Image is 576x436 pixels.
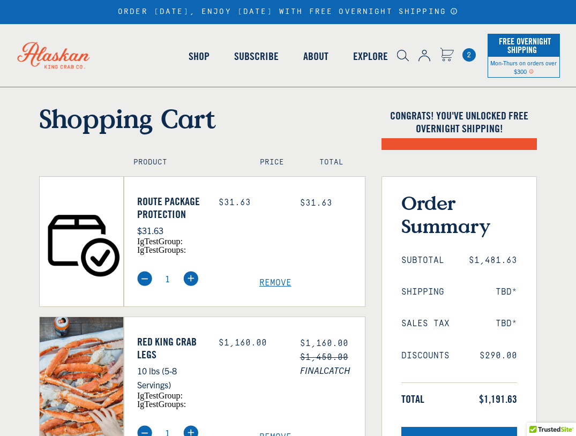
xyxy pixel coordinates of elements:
div: $1,160.00 [219,338,284,348]
h4: Total [319,158,356,167]
img: search [397,50,409,62]
img: Route Package Protection - $31.63 [40,177,123,306]
span: $31.63 [300,198,332,208]
h3: Order Summary [401,191,517,237]
div: $31.63 [219,198,284,208]
span: Mon-Thurs on orders over $300 [490,59,557,75]
img: Alaskan King Crab Co. logo [5,30,102,80]
span: Shipping [401,287,444,297]
a: Route Package Protection [137,195,203,221]
a: Remove [259,278,365,288]
span: Shipping Notice Icon [529,67,534,75]
span: FINALCATCH [300,363,365,377]
span: 2 [462,48,476,62]
span: Free Overnight Shipping [496,33,551,58]
h1: Shopping Cart [39,103,366,134]
p: $31.63 [137,223,203,237]
a: About [291,26,341,87]
span: igTestGroup: [137,391,183,400]
a: Cart [462,48,476,62]
div: ORDER [DATE], ENJOY [DATE] WITH FREE OVERNIGHT SHIPPING [118,7,458,17]
span: igTestGroup: [137,237,183,246]
span: igTestGroups: [137,400,186,409]
span: $290.00 [480,351,517,361]
a: Red King Crab Legs [137,335,203,361]
img: minus [137,271,152,286]
a: Cart [440,48,454,63]
span: Discounts [401,351,450,361]
h4: Price [260,158,296,167]
a: Shop [176,26,222,87]
img: plus [183,271,198,286]
span: igTestGroups: [137,245,186,254]
h4: Product [133,158,237,167]
a: Subscribe [222,26,291,87]
span: Sales Tax [401,319,450,329]
h4: Congrats! You've unlocked FREE OVERNIGHT SHIPPING! [381,109,537,135]
span: Total [401,393,424,405]
span: $1,481.63 [469,255,517,266]
span: $1,160.00 [300,339,348,348]
a: Explore [341,26,400,87]
span: Subtotal [401,255,444,266]
s: $1,450.00 [300,352,348,362]
img: account [418,50,430,62]
a: Announcement Bar Modal [450,7,458,15]
p: 10 lbs (5-8 Servings) [137,364,203,392]
span: $1,191.63 [479,393,517,405]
